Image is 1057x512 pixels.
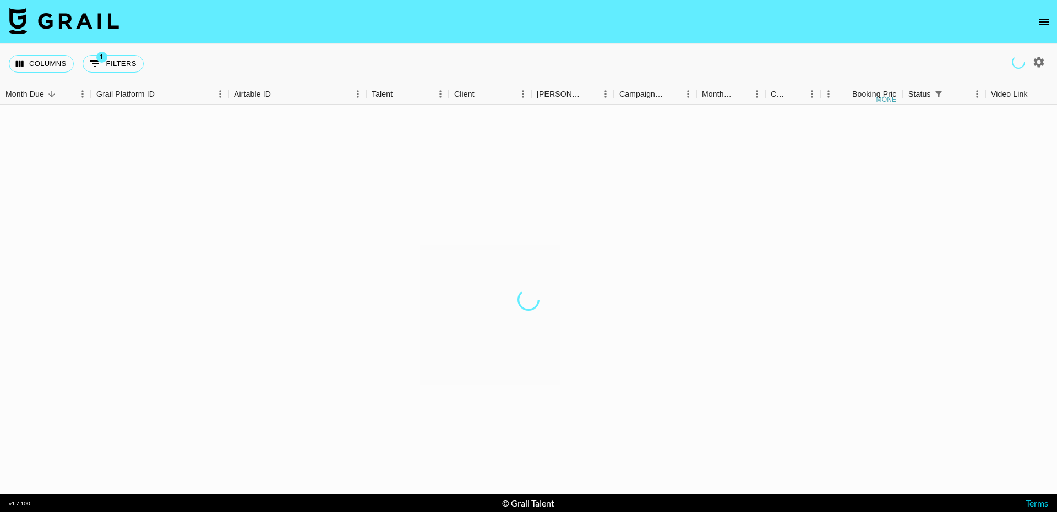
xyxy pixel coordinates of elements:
div: Status [908,84,931,105]
div: Client [454,84,475,105]
button: Menu [212,86,228,102]
button: Menu [680,86,696,102]
div: v 1.7.100 [9,500,30,507]
div: Month Due [696,84,765,105]
button: Sort [1028,86,1043,102]
button: Sort [946,86,962,102]
div: Campaign (Type) [619,84,664,105]
button: Sort [837,86,852,102]
div: Airtable ID [228,84,366,105]
button: Sort [733,86,749,102]
div: 1 active filter [931,86,946,102]
span: 1 [96,52,107,63]
img: Grail Talent [9,8,119,34]
div: Talent [366,84,449,105]
button: Select columns [9,55,74,73]
div: Airtable ID [234,84,271,105]
button: Sort [664,86,680,102]
button: Show filters [931,86,946,102]
div: Campaign (Type) [614,84,696,105]
button: Sort [271,86,286,102]
div: Currency [765,84,820,105]
div: Month Due [702,84,733,105]
button: Menu [597,86,614,102]
div: © Grail Talent [502,498,554,509]
div: Grail Platform ID [96,84,155,105]
button: Sort [582,86,597,102]
button: Sort [475,86,490,102]
div: Grail Platform ID [91,84,228,105]
button: Menu [820,86,837,102]
button: open drawer [1033,11,1055,33]
button: Menu [350,86,366,102]
button: Menu [515,86,531,102]
button: Sort [788,86,804,102]
button: Sort [155,86,170,102]
div: Currency [771,84,788,105]
div: Status [903,84,985,105]
button: Menu [804,86,820,102]
button: Menu [432,86,449,102]
div: [PERSON_NAME] [537,84,582,105]
button: Menu [969,86,985,102]
div: Video Link [991,84,1028,105]
span: Refreshing clients, managers, users, talent, campaigns... [1009,53,1028,71]
div: Talent [372,84,393,105]
button: Menu [74,86,91,102]
div: Client [449,84,531,105]
a: Terms [1026,498,1048,508]
div: Booking Price [852,84,901,105]
button: Show filters [83,55,144,73]
div: Booker [531,84,614,105]
div: Month Due [6,84,44,105]
button: Menu [749,86,765,102]
div: money [876,96,901,103]
button: Sort [44,86,59,102]
button: Sort [393,86,408,102]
